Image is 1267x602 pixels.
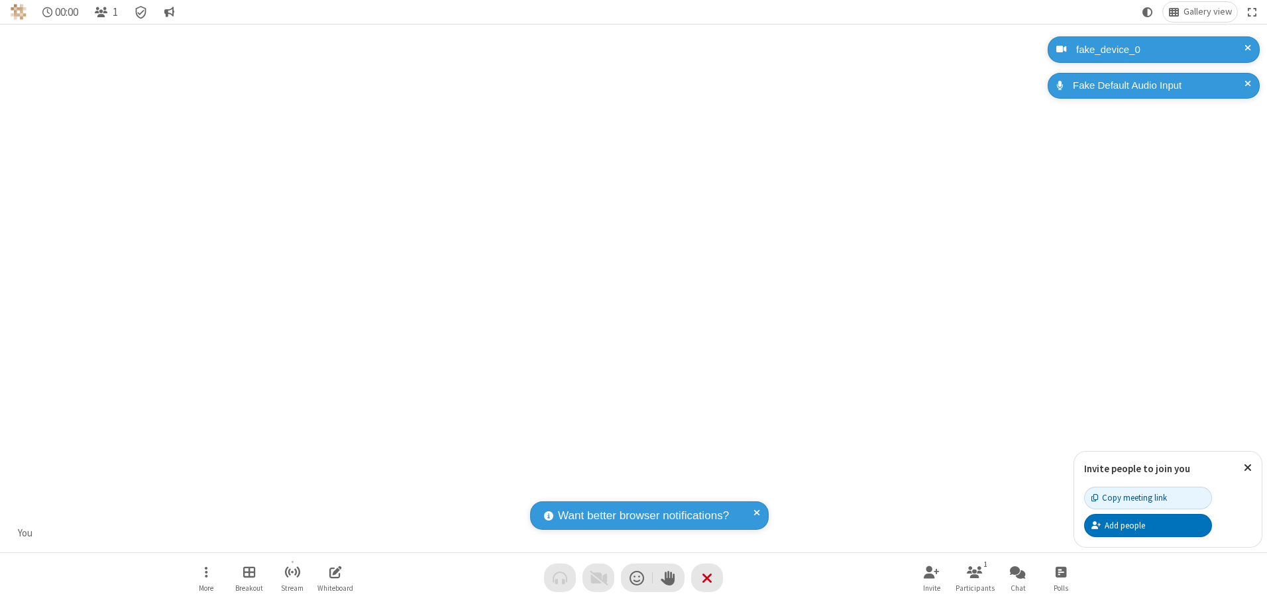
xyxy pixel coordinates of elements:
[544,564,576,592] button: Audio problem - check your Internet connection or call by phone
[1137,2,1158,22] button: Using system theme
[980,558,991,570] div: 1
[1184,7,1232,17] span: Gallery view
[199,584,213,592] span: More
[1084,514,1212,536] button: Add people
[582,564,614,592] button: Video
[1234,452,1262,484] button: Close popover
[653,564,685,592] button: Raise hand
[55,6,78,19] span: 00:00
[1041,559,1081,597] button: Open poll
[1072,42,1250,58] div: fake_device_0
[1054,584,1068,592] span: Polls
[956,584,995,592] span: Participants
[281,584,303,592] span: Stream
[272,559,312,597] button: Start streaming
[129,2,154,22] div: Meeting details Encryption enabled
[317,584,353,592] span: Whiteboard
[229,559,269,597] button: Manage Breakout Rooms
[998,559,1038,597] button: Open chat
[1084,487,1212,509] button: Copy meeting link
[37,2,84,22] div: Timer
[955,559,995,597] button: Open participant list
[691,564,723,592] button: End or leave meeting
[1163,2,1237,22] button: Change layout
[558,507,729,525] span: Want better browser notifications?
[1242,2,1262,22] button: Fullscreen
[158,2,180,22] button: Conversation
[113,6,118,19] span: 1
[912,559,952,597] button: Invite participants (Alt+I)
[923,584,940,592] span: Invite
[1011,584,1026,592] span: Chat
[186,559,226,597] button: Open menu
[1084,462,1190,475] label: Invite people to join you
[11,4,27,20] img: QA Selenium DO NOT DELETE OR CHANGE
[315,559,355,597] button: Open shared whiteboard
[89,2,123,22] button: Open participant list
[621,564,653,592] button: Send a reaction
[1091,491,1167,504] div: Copy meeting link
[235,584,263,592] span: Breakout
[13,526,38,541] div: You
[1068,78,1250,93] div: Fake Default Audio Input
